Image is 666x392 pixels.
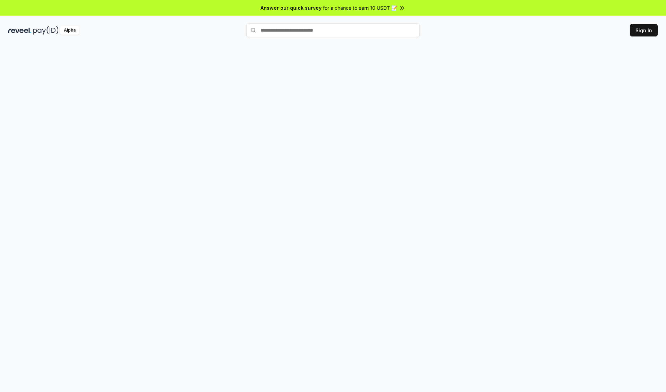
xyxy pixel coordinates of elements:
span: Answer our quick survey [261,4,322,11]
img: pay_id [33,26,59,35]
span: for a chance to earn 10 USDT 📝 [323,4,397,11]
img: reveel_dark [8,26,32,35]
button: Sign In [630,24,658,36]
div: Alpha [60,26,79,35]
